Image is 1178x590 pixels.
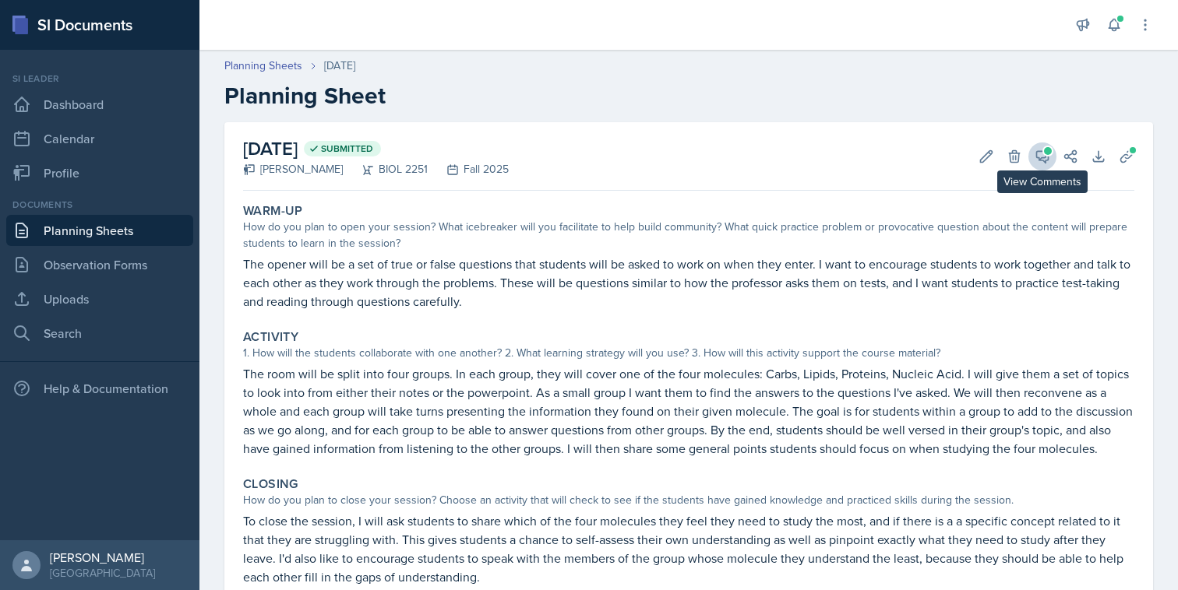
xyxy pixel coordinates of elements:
[243,255,1134,311] p: The opener will be a set of true or false questions that students will be asked to work on when t...
[1028,142,1056,170] button: View Comments
[6,123,193,154] a: Calendar
[6,283,193,314] a: Uploads
[243,476,298,492] label: Closing
[243,161,343,177] div: [PERSON_NAME]
[6,157,193,188] a: Profile
[343,161,428,177] div: BIOL 2251
[243,219,1134,251] div: How do you plan to open your session? What icebreaker will you facilitate to help build community...
[6,318,193,349] a: Search
[6,89,193,120] a: Dashboard
[6,373,193,404] div: Help & Documentation
[6,72,193,86] div: Si leader
[224,82,1153,110] h2: Planning Sheet
[224,58,302,74] a: Planning Sheets
[6,198,193,212] div: Documents
[6,215,193,246] a: Planning Sheets
[243,345,1134,361] div: 1. How will the students collaborate with one another? 2. What learning strategy will you use? 3....
[243,511,1134,586] p: To close the session, I will ask students to share which of the four molecules they feel they nee...
[50,550,155,565] div: [PERSON_NAME]
[243,135,509,163] h2: [DATE]
[50,565,155,581] div: [GEOGRAPHIC_DATA]
[243,203,303,219] label: Warm-Up
[321,142,373,155] span: Submitted
[324,58,355,74] div: [DATE]
[243,364,1134,458] p: The room will be split into four groups. In each group, they will cover one of the four molecules...
[6,249,193,280] a: Observation Forms
[243,492,1134,508] div: How do you plan to close your session? Choose an activity that will check to see if the students ...
[243,329,298,345] label: Activity
[428,161,509,177] div: Fall 2025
